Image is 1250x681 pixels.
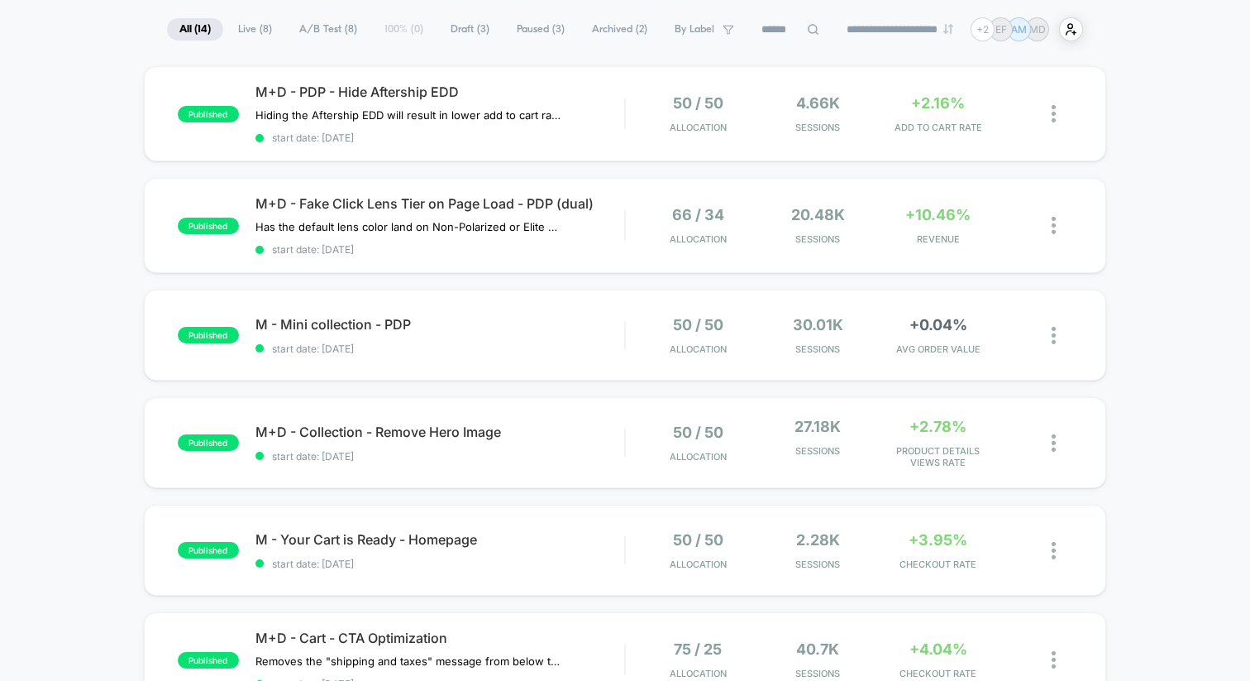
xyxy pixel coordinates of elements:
[580,18,660,41] span: Archived ( 2 )
[1052,105,1056,122] img: close
[255,424,624,440] span: M+D - Collection - Remove Hero Image
[255,316,624,333] span: M - Mini collection - PDP
[255,220,562,233] span: Has the default lens color land on Non-Polarized or Elite Polarized to see if that performs bette...
[673,94,723,112] span: 50 / 50
[762,343,874,355] span: Sessions
[1052,651,1056,669] img: close
[670,122,727,133] span: Allocation
[670,451,727,463] span: Allocation
[796,531,840,549] span: 2.28k
[796,94,840,112] span: 4.66k
[255,343,624,355] span: start date: [DATE]
[670,233,727,245] span: Allocation
[438,18,502,41] span: Draft ( 3 )
[178,218,239,234] span: published
[1052,434,1056,452] img: close
[178,106,239,122] span: published
[226,18,284,41] span: Live ( 8 )
[670,559,727,570] span: Allocation
[1052,327,1056,344] img: close
[909,316,967,333] span: +0.04%
[255,531,624,548] span: M - Your Cart is Ready - Homepage
[791,206,845,223] span: 20.48k
[167,18,223,41] span: All ( 14 )
[796,640,839,658] span: 40.7k
[504,18,577,41] span: Paused ( 3 )
[882,122,994,133] span: ADD TO CART RATE
[287,18,370,41] span: A/B Test ( 8 )
[909,418,966,435] span: +2.78%
[255,195,624,212] span: M+D - Fake Click Lens Tier on Page Load - PDP (dual)
[255,558,624,570] span: start date: [DATE]
[670,343,727,355] span: Allocation
[882,233,994,245] span: REVENUE
[255,108,562,122] span: Hiding the Aftership EDD will result in lower add to cart rate and conversion rate
[971,17,995,41] div: + 2
[1052,217,1056,234] img: close
[255,84,624,100] span: M+D - PDP - Hide Aftership EDD
[1011,23,1027,36] p: AM
[178,652,239,669] span: published
[178,327,239,343] span: published
[762,122,874,133] span: Sessions
[995,23,1007,36] p: EF
[673,316,723,333] span: 50 / 50
[943,24,953,34] img: end
[1029,23,1046,36] p: MD
[1052,542,1056,559] img: close
[882,343,994,355] span: AVG ORDER VALUE
[673,531,723,549] span: 50 / 50
[909,531,967,549] span: +3.95%
[255,243,624,256] span: start date: [DATE]
[793,316,843,333] span: 30.01k
[911,94,965,112] span: +2.16%
[882,445,994,468] span: PRODUCT DETAILS VIEWS RATE
[762,233,874,245] span: Sessions
[178,542,239,559] span: published
[255,450,624,463] span: start date: [DATE]
[905,206,971,223] span: +10.46%
[882,559,994,570] span: CHECKOUT RATE
[178,434,239,451] span: published
[762,559,874,570] span: Sessions
[675,23,714,36] span: By Label
[674,640,722,658] span: 75 / 25
[255,630,624,646] span: M+D - Cart - CTA Optimization
[672,206,724,223] span: 66 / 34
[255,655,562,668] span: Removes the "shipping and taxes" message from below the CTA and replaces it with message about re...
[255,132,624,144] span: start date: [DATE]
[882,668,994,679] span: CHECKOUT RATE
[794,418,841,435] span: 27.18k
[673,424,723,441] span: 50 / 50
[670,668,727,679] span: Allocation
[909,640,967,658] span: +4.04%
[762,445,874,457] span: Sessions
[762,668,874,679] span: Sessions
